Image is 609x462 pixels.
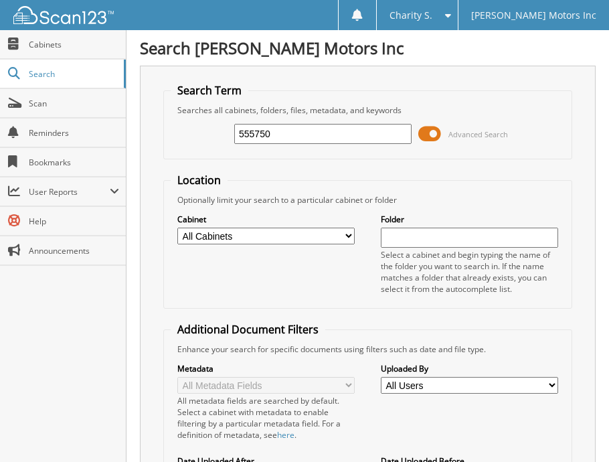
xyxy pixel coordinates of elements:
h1: Search [PERSON_NAME] Motors Inc [140,37,596,59]
img: scan123-logo-white.svg [13,6,114,24]
label: Folder [381,214,558,225]
legend: Location [171,173,228,187]
legend: Search Term [171,83,248,98]
span: Announcements [29,245,119,256]
span: Help [29,216,119,227]
span: Charity S. [389,11,432,19]
div: All metadata fields are searched by default. Select a cabinet with metadata to enable filtering b... [177,395,355,441]
label: Metadata [177,363,355,374]
span: Reminders [29,127,119,139]
span: User Reports [29,186,110,198]
span: Scan [29,98,119,109]
label: Cabinet [177,214,355,225]
div: Enhance your search for specific documents using filters such as date and file type. [171,343,565,355]
span: Cabinets [29,39,119,50]
span: Search [29,68,117,80]
div: Optionally limit your search to a particular cabinet or folder [171,194,565,206]
label: Uploaded By [381,363,558,374]
span: Advanced Search [448,129,508,139]
div: Searches all cabinets, folders, files, metadata, and keywords [171,104,565,116]
span: [PERSON_NAME] Motors Inc [471,11,596,19]
span: Bookmarks [29,157,119,168]
a: here [277,429,294,441]
legend: Additional Document Filters [171,322,325,337]
div: Select a cabinet and begin typing the name of the folder you want to search in. If the name match... [381,249,558,295]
